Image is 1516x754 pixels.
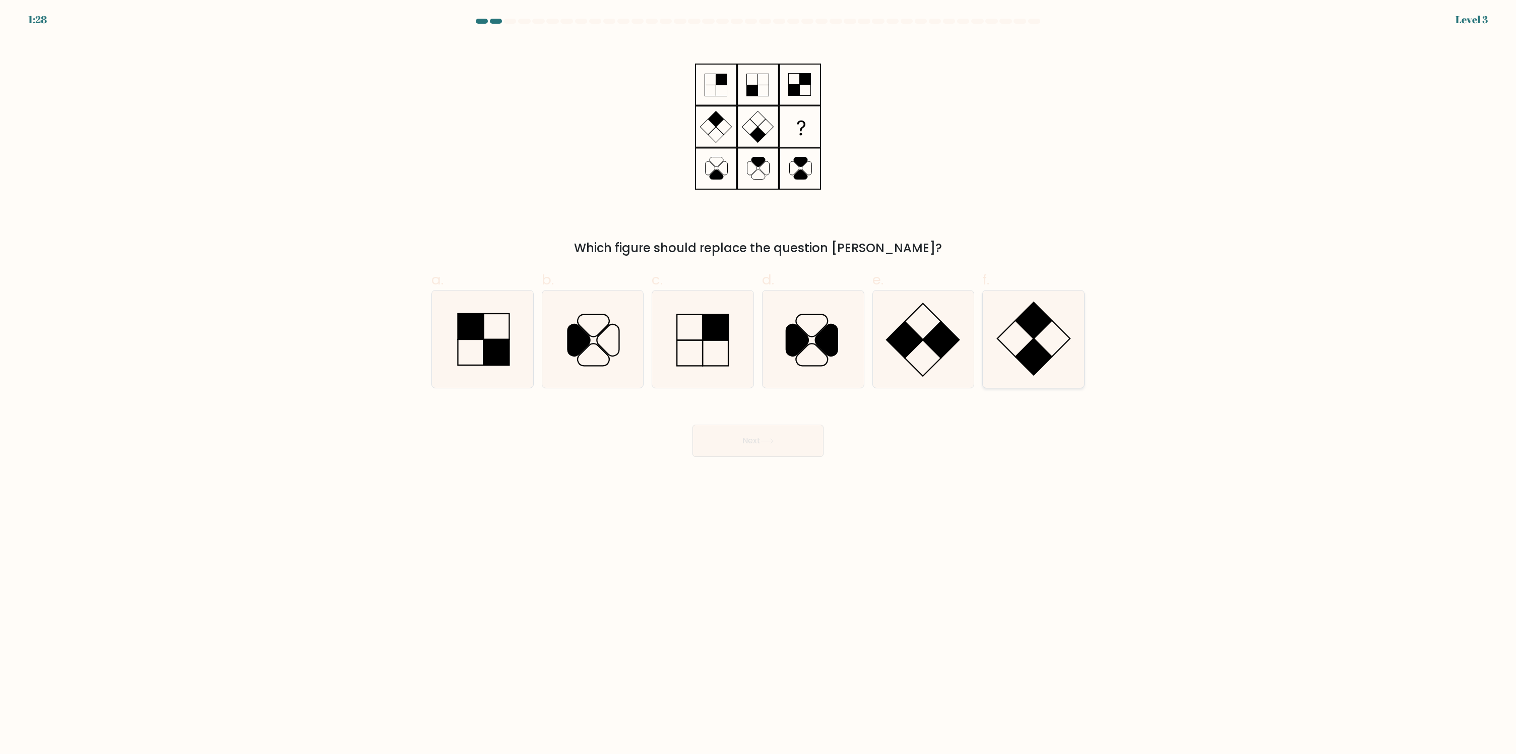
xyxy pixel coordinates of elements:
[762,270,774,289] span: d.
[437,239,1079,257] div: Which figure should replace the question [PERSON_NAME]?
[431,270,444,289] span: a.
[28,12,47,27] div: 1:28
[692,425,824,457] button: Next
[872,270,883,289] span: e.
[542,270,554,289] span: b.
[652,270,663,289] span: c.
[982,270,989,289] span: f.
[1456,12,1488,27] div: Level 3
